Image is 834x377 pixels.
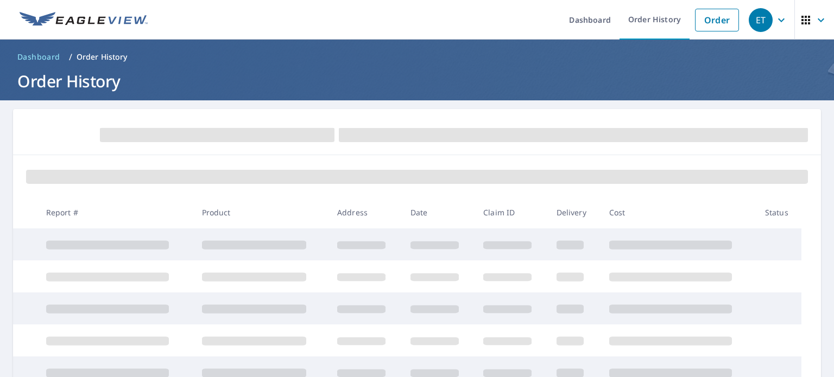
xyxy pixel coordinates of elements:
[601,196,756,228] th: Cost
[548,196,601,228] th: Delivery
[13,70,821,92] h1: Order History
[328,196,402,228] th: Address
[77,52,128,62] p: Order History
[13,48,65,66] a: Dashboard
[695,9,739,31] a: Order
[20,12,148,28] img: EV Logo
[402,196,475,228] th: Date
[475,196,548,228] th: Claim ID
[756,196,801,228] th: Status
[37,196,193,228] th: Report #
[13,48,821,66] nav: breadcrumb
[69,50,72,63] li: /
[17,52,60,62] span: Dashboard
[193,196,329,228] th: Product
[749,8,773,32] div: ET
